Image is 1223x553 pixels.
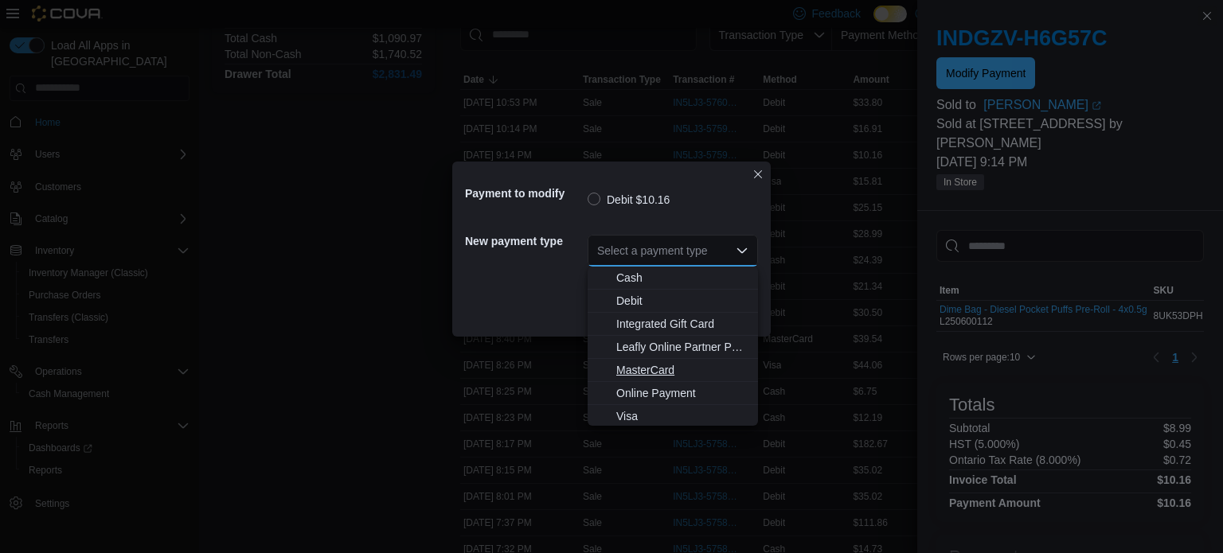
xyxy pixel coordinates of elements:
span: Debit [616,293,748,309]
span: Visa [616,408,748,424]
span: Integrated Gift Card [616,316,748,332]
label: Debit $10.16 [588,190,670,209]
button: Leafly Online Partner Payment [588,336,758,359]
span: Leafly Online Partner Payment [616,339,748,355]
button: Visa [588,405,758,428]
button: MasterCard [588,359,758,382]
h5: New payment type [465,225,584,257]
h5: Payment to modify [465,177,584,209]
button: Online Payment [588,382,758,405]
div: Choose from the following options [588,267,758,428]
button: Debit [588,290,758,313]
span: MasterCard [616,362,748,378]
button: Close list of options [736,244,748,257]
button: Closes this modal window [748,165,768,184]
input: Accessible screen reader label [597,241,599,260]
button: Integrated Gift Card [588,313,758,336]
button: Cash [588,267,758,290]
span: Online Payment [616,385,748,401]
span: Cash [616,270,748,286]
